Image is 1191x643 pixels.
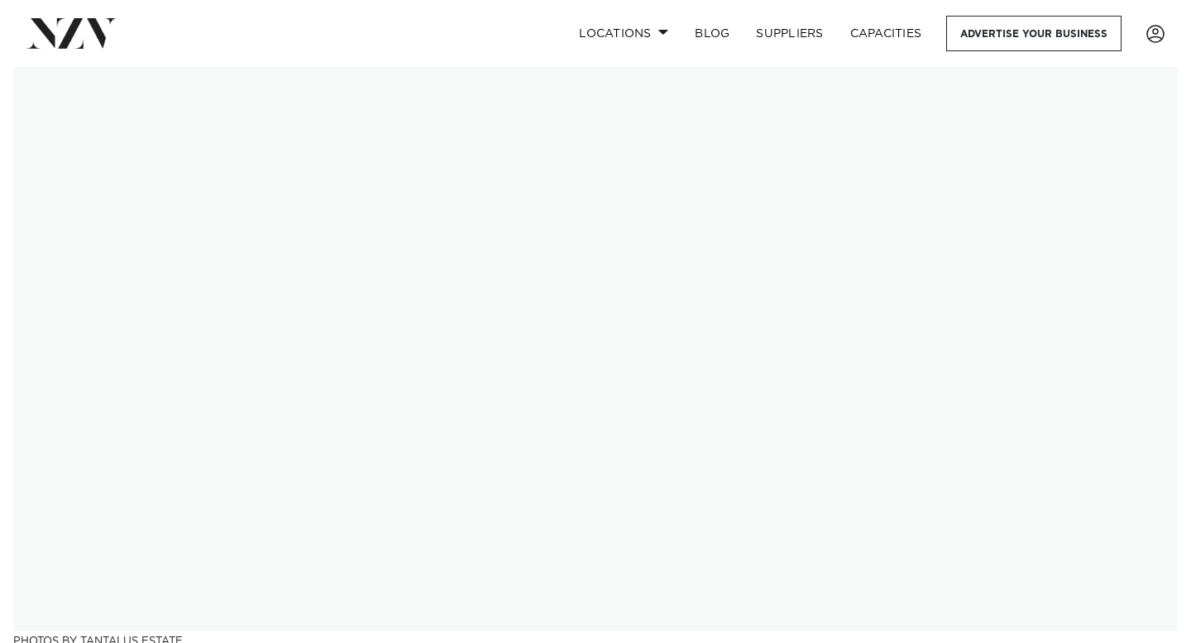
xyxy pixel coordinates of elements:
[566,16,682,51] a: Locations
[743,16,836,51] a: SUPPLIERS
[837,16,935,51] a: Capacities
[946,16,1122,51] a: Advertise your business
[682,16,743,51] a: BLOG
[26,18,117,48] img: nzv-logo.png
